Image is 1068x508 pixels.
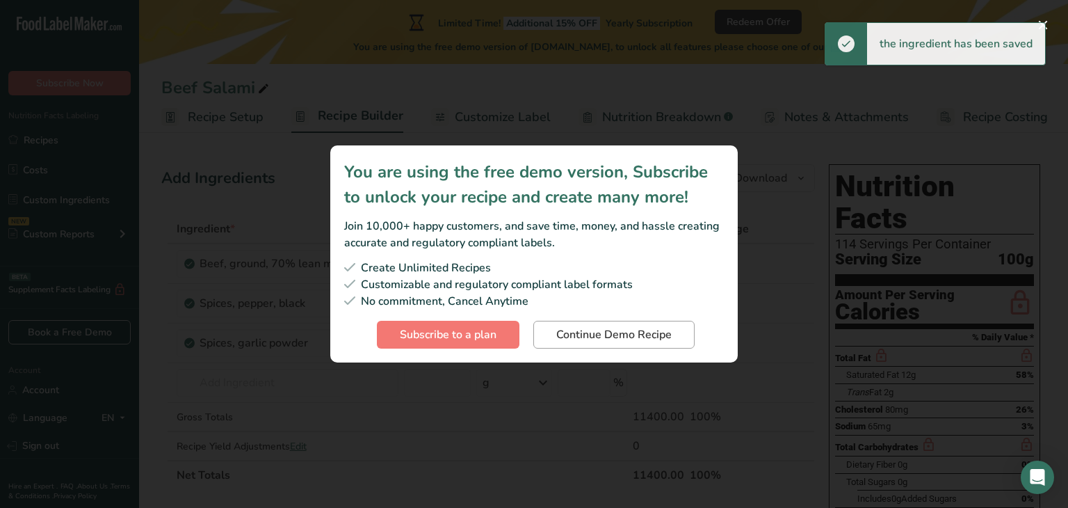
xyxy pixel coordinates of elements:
[533,321,695,349] button: Continue Demo Recipe
[1021,461,1054,494] div: Open Intercom Messenger
[344,260,724,276] div: Create Unlimited Recipes
[344,276,724,293] div: Customizable and regulatory compliant label formats
[400,326,496,343] span: Subscribe to a plan
[344,159,724,209] div: You are using the free demo version, Subscribe to unlock your recipe and create many more!
[867,23,1045,65] div: the ingredient has been saved
[344,218,724,251] div: Join 10,000+ happy customers, and save time, money, and hassle creating accurate and regulatory c...
[344,293,724,310] div: No commitment, Cancel Anytime
[556,326,672,343] span: Continue Demo Recipe
[377,321,519,349] button: Subscribe to a plan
